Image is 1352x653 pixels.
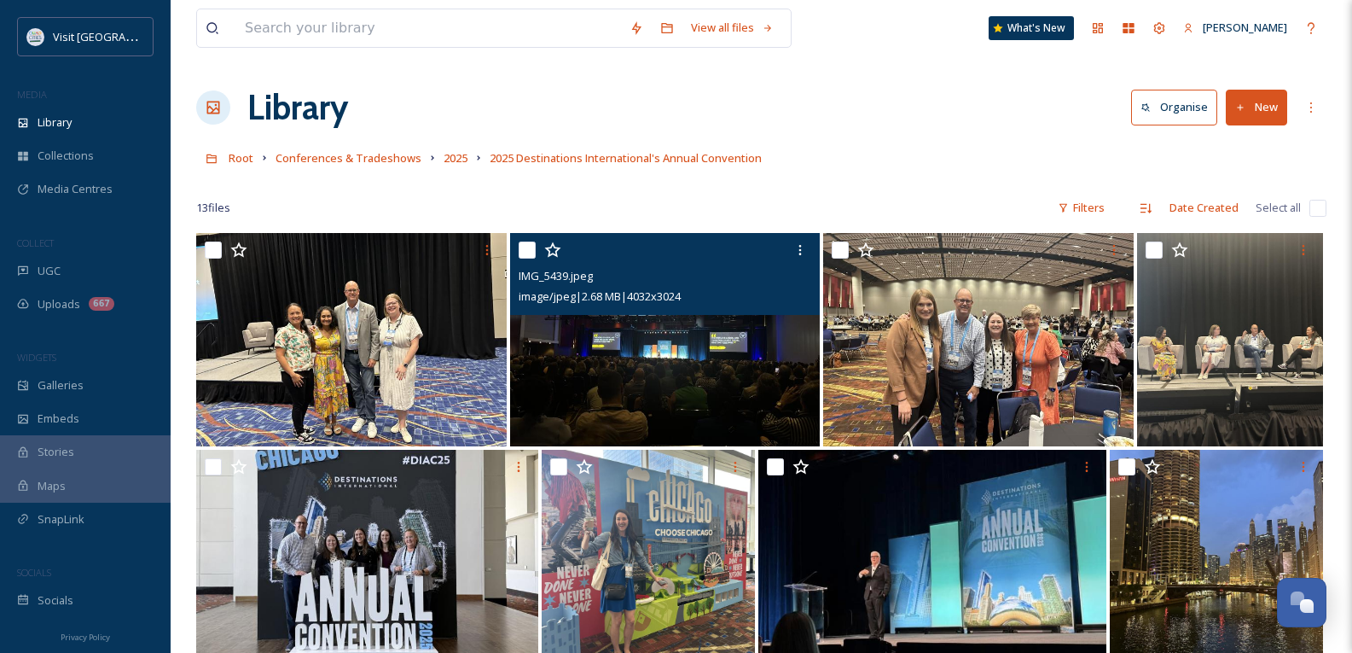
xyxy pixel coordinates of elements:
[38,263,61,279] span: UGC
[519,289,681,304] span: image/jpeg | 2.68 MB | 4032 x 3024
[38,511,84,528] span: SnapLink
[1277,578,1326,627] button: Open Chat
[989,16,1074,40] a: What's New
[38,592,73,609] span: Socials
[490,148,762,168] a: 2025 Destinations International's Annual Convention
[1203,20,1287,35] span: [PERSON_NAME]
[276,150,421,166] span: Conferences & Tradeshows
[38,411,79,427] span: Embeds
[27,28,44,45] img: QCCVB_VISIT_vert_logo_4c_tagline_122019.svg
[444,148,467,168] a: 2025
[510,233,821,446] img: IMG_5439.jpeg
[38,377,84,394] span: Galleries
[38,114,72,131] span: Library
[17,566,51,579] span: SOCIALS
[1131,90,1217,125] button: Organise
[1161,191,1247,224] div: Date Created
[229,150,253,166] span: Root
[1226,90,1287,125] button: New
[1256,200,1301,216] span: Select all
[247,82,348,133] a: Library
[89,297,114,311] div: 667
[519,268,593,283] span: IMG_5439.jpeg
[196,200,230,216] span: 13 file s
[38,181,113,197] span: Media Centres
[444,150,467,166] span: 2025
[823,233,1134,446] img: IMG_5445.jpeg
[490,150,762,166] span: 2025 Destinations International's Annual Convention
[38,444,74,460] span: Stories
[53,28,185,44] span: Visit [GEOGRAPHIC_DATA]
[61,632,110,643] span: Privacy Policy
[682,11,782,44] a: View all files
[61,626,110,646] a: Privacy Policy
[1175,11,1296,44] a: [PERSON_NAME]
[38,478,66,494] span: Maps
[1049,191,1113,224] div: Filters
[38,148,94,164] span: Collections
[236,9,621,47] input: Search your library
[17,88,47,101] span: MEDIA
[196,233,507,446] img: IMG_5499.jpeg
[276,148,421,168] a: Conferences & Tradeshows
[1131,90,1226,125] a: Organise
[229,148,253,168] a: Root
[1137,233,1323,446] img: IMG_5488.jpeg
[17,351,56,364] span: WIDGETS
[17,236,54,249] span: COLLECT
[38,296,80,312] span: Uploads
